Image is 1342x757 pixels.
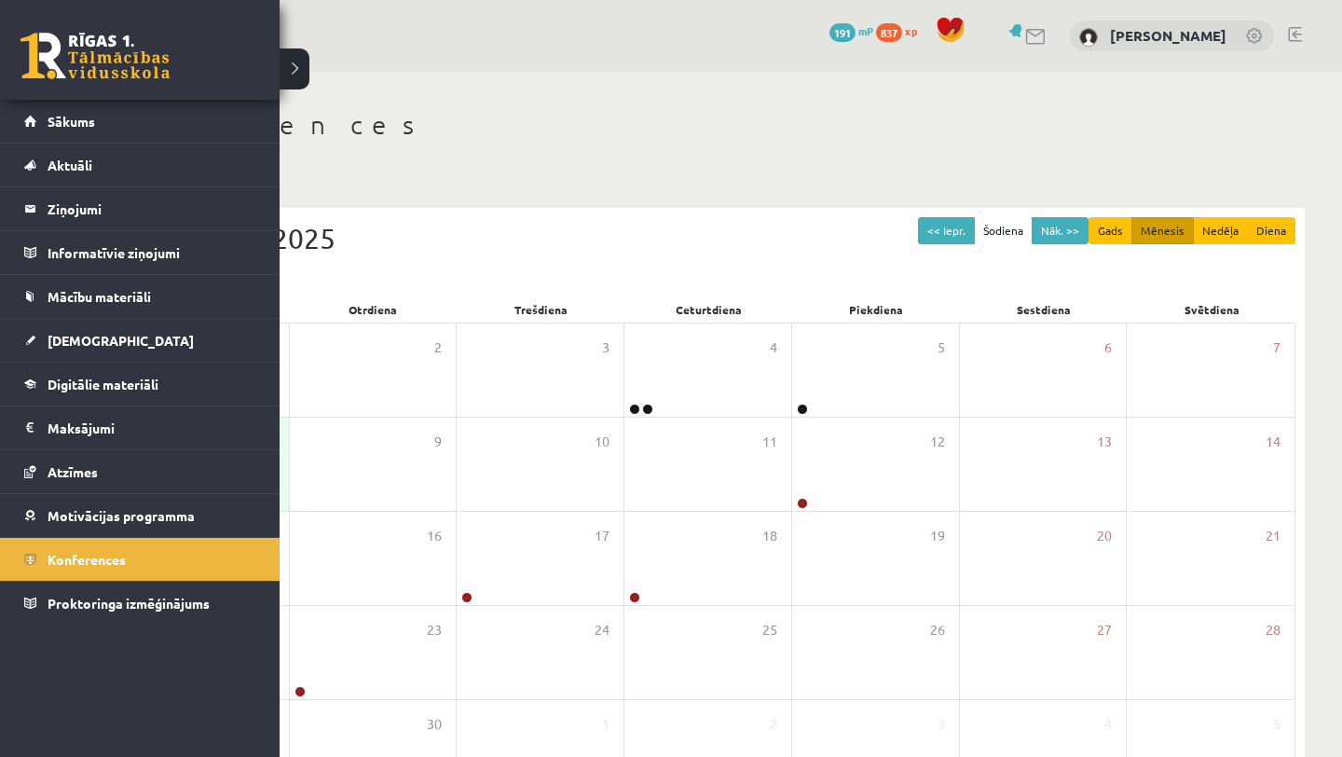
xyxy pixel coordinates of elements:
div: Otrdiena [289,296,457,323]
span: 7 [1273,337,1280,358]
span: 16 [427,526,442,546]
a: Motivācijas programma [24,494,256,537]
span: 5 [938,337,945,358]
span: 21 [1266,526,1280,546]
span: Atzīmes [48,463,98,480]
legend: Maksājumi [48,406,256,449]
a: Informatīvie ziņojumi [24,231,256,274]
button: Nedēļa [1193,217,1248,244]
span: 10 [595,432,609,452]
span: 191 [829,23,856,42]
a: 191 mP [829,23,873,38]
span: 12 [930,432,945,452]
span: 25 [762,620,777,640]
span: 18 [762,526,777,546]
a: Mācību materiāli [24,275,256,318]
span: 6 [1104,337,1112,358]
span: 23 [427,620,442,640]
button: << Iepr. [918,217,975,244]
legend: Ziņojumi [48,187,256,230]
span: 27 [1097,620,1112,640]
span: 3 [602,337,609,358]
a: Ziņojumi [24,187,256,230]
span: xp [905,23,917,38]
legend: Informatīvie ziņojumi [48,231,256,274]
span: 2 [770,714,777,735]
span: mP [858,23,873,38]
span: 2 [434,337,442,358]
span: 3 [938,714,945,735]
span: 24 [595,620,609,640]
a: Sākums [24,100,256,143]
span: Sākums [48,113,95,130]
a: Digitālie materiāli [24,363,256,406]
button: Mēnesis [1131,217,1194,244]
span: 14 [1266,432,1280,452]
span: 4 [770,337,777,358]
a: [PERSON_NAME] [1110,26,1226,45]
span: 837 [876,23,902,42]
div: Piekdiena [792,296,960,323]
span: 13 [1097,432,1112,452]
span: Proktoringa izmēģinājums [48,595,210,612]
span: 30 [427,714,442,735]
span: Digitālie materiāli [48,376,158,392]
div: Trešdiena [457,296,624,323]
a: Aktuāli [24,144,256,186]
button: Šodiena [974,217,1033,244]
span: 19 [930,526,945,546]
button: Gads [1089,217,1132,244]
img: Gabriela Annija Andersone [1079,28,1098,47]
span: 28 [1266,620,1280,640]
div: Ceturtdiena [624,296,792,323]
span: Aktuāli [48,157,92,173]
span: 5 [1273,714,1280,735]
a: Atzīmes [24,450,256,493]
a: Maksājumi [24,406,256,449]
div: Septembris 2025 [121,217,1295,259]
span: Mācību materiāli [48,288,151,305]
a: [DEMOGRAPHIC_DATA] [24,319,256,362]
a: 837 xp [876,23,926,38]
button: Nāk. >> [1032,217,1089,244]
a: Proktoringa izmēģinājums [24,582,256,625]
span: Motivācijas programma [48,507,195,524]
h1: Konferences [112,109,1305,141]
span: Konferences [48,551,126,568]
span: 11 [762,432,777,452]
span: 9 [434,432,442,452]
button: Diena [1247,217,1295,244]
div: Sestdiena [960,296,1128,323]
span: 26 [930,620,945,640]
span: 17 [595,526,609,546]
a: Rīgas 1. Tālmācības vidusskola [21,33,170,79]
span: 1 [602,714,609,735]
div: Svētdiena [1128,296,1295,323]
a: Konferences [24,538,256,581]
span: [DEMOGRAPHIC_DATA] [48,332,194,349]
span: 4 [1104,714,1112,735]
span: 20 [1097,526,1112,546]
